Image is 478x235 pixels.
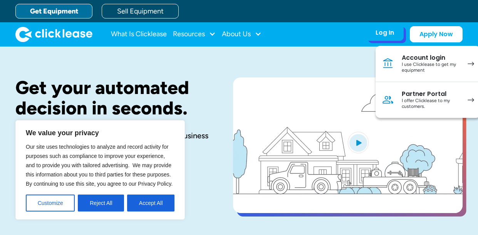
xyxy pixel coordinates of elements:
h1: Get your automated decision in seconds. [15,77,208,118]
img: arrow [468,62,474,66]
div: We value your privacy [15,120,185,220]
div: About Us [222,27,262,42]
img: Clicklease logo [15,27,92,42]
span: Our site uses technologies to analyze and record activity for purposes such as compliance to impr... [26,144,173,187]
a: What Is Clicklease [111,27,167,42]
img: arrow [468,98,474,102]
div: Partner Portal [402,90,460,98]
a: home [15,27,92,42]
img: Blue play button logo on a light blue circular background [348,132,369,153]
div: Log In [376,29,394,37]
div: I offer Clicklease to my customers. [402,98,460,110]
div: Account login [402,54,460,62]
img: Bank icon [382,57,394,70]
div: I use Clicklease to get my equipment [402,62,460,74]
a: Apply Now [410,26,463,42]
button: Customize [26,195,75,211]
a: Sell Equipment [102,4,179,18]
img: Person icon [382,94,394,106]
a: Get Equipment [15,4,92,18]
button: Accept All [127,195,174,211]
p: We value your privacy [26,128,174,138]
a: open lightbox [233,77,463,213]
button: Reject All [78,195,124,211]
div: Resources [173,27,216,42]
